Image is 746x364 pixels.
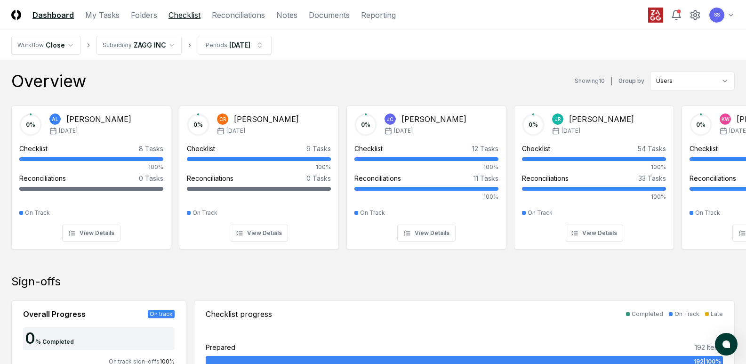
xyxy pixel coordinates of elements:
[397,225,456,242] button: View Details
[361,9,396,21] a: Reporting
[360,209,385,217] div: On Track
[387,116,393,123] span: JC
[11,72,86,90] div: Overview
[219,116,226,123] span: CR
[179,98,339,250] a: 0%CR[PERSON_NAME][DATE]Checklist9 Tasks100%Reconciliations0 TasksOn TrackView Details
[618,78,644,84] label: Group by
[62,225,120,242] button: View Details
[229,40,250,50] div: [DATE]
[575,77,605,85] div: Showing 10
[565,225,623,242] button: View Details
[473,173,498,183] div: 11 Tasks
[690,144,718,154] div: Checklist
[309,9,350,21] a: Documents
[230,225,288,242] button: View Details
[19,163,163,171] div: 100%
[522,144,550,154] div: Checklist
[35,338,74,346] div: % Completed
[522,163,666,171] div: 100%
[187,163,331,171] div: 100%
[695,342,723,352] div: 192 Items
[19,144,48,154] div: Checklist
[394,127,413,135] span: [DATE]
[187,144,215,154] div: Checklist
[648,8,663,23] img: ZAGG logo
[23,331,35,346] div: 0
[346,98,506,250] a: 0%JC[PERSON_NAME][DATE]Checklist12 Tasks100%Reconciliations11 Tasks100%On TrackView Details
[569,113,634,125] div: [PERSON_NAME]
[206,342,235,352] div: Prepared
[401,113,466,125] div: [PERSON_NAME]
[193,209,217,217] div: On Track
[522,193,666,201] div: 100%
[276,9,297,21] a: Notes
[638,144,666,154] div: 54 Tasks
[306,144,331,154] div: 9 Tasks
[306,173,331,183] div: 0 Tasks
[632,310,663,318] div: Completed
[139,173,163,183] div: 0 Tasks
[11,10,21,20] img: Logo
[66,113,131,125] div: [PERSON_NAME]
[714,11,720,18] span: SS
[354,163,498,171] div: 100%
[85,9,120,21] a: My Tasks
[555,116,561,123] span: JR
[695,209,720,217] div: On Track
[187,173,233,183] div: Reconciliations
[139,144,163,154] div: 8 Tasks
[212,9,265,21] a: Reconciliations
[522,173,569,183] div: Reconciliations
[528,209,553,217] div: On Track
[198,36,272,55] button: Periods[DATE]
[131,9,157,21] a: Folders
[25,209,50,217] div: On Track
[103,41,132,49] div: Subsidiary
[472,144,498,154] div: 12 Tasks
[354,173,401,183] div: Reconciliations
[722,116,730,123] span: KW
[32,9,74,21] a: Dashboard
[206,41,227,49] div: Periods
[206,308,272,320] div: Checklist progress
[11,98,171,250] a: 0%AL[PERSON_NAME][DATE]Checklist8 Tasks100%Reconciliations0 TasksOn TrackView Details
[562,127,580,135] span: [DATE]
[23,308,86,320] div: Overall Progress
[234,113,299,125] div: [PERSON_NAME]
[11,36,272,55] nav: breadcrumb
[674,310,699,318] div: On Track
[514,98,674,250] a: 0%JR[PERSON_NAME][DATE]Checklist54 Tasks100%Reconciliations33 Tasks100%On TrackView Details
[11,274,735,289] div: Sign-offs
[168,9,201,21] a: Checklist
[226,127,245,135] span: [DATE]
[638,173,666,183] div: 33 Tasks
[711,310,723,318] div: Late
[52,116,58,123] span: AL
[17,41,44,49] div: Workflow
[19,173,66,183] div: Reconciliations
[715,333,738,356] button: atlas-launcher
[59,127,78,135] span: [DATE]
[354,144,383,154] div: Checklist
[708,7,725,24] button: SS
[148,310,175,318] div: On track
[690,173,736,183] div: Reconciliations
[610,76,613,86] div: |
[354,193,498,201] div: 100%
